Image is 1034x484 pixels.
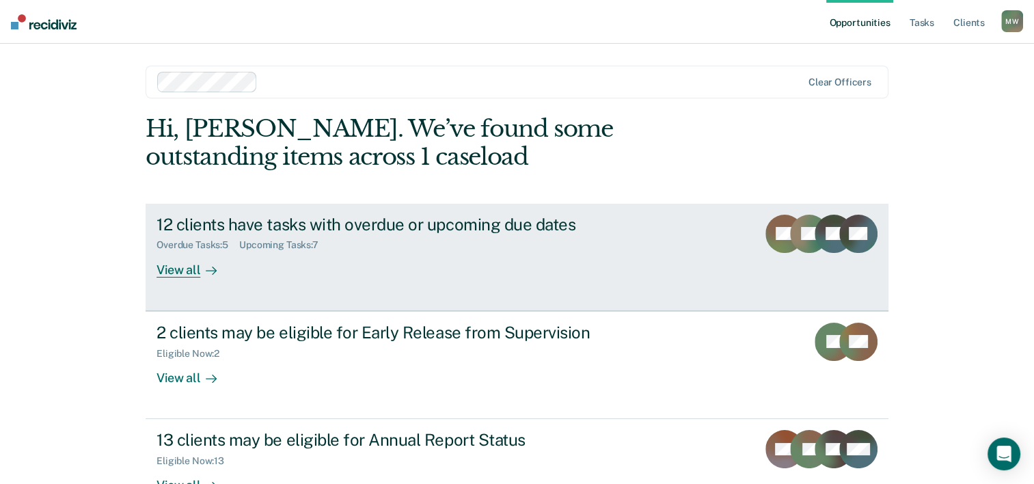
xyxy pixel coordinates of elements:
div: Eligible Now : 2 [157,348,230,360]
div: M W [1001,10,1023,32]
img: Recidiviz [11,14,77,29]
div: 2 clients may be eligible for Early Release from Supervision [157,323,636,342]
div: Open Intercom Messenger [988,438,1020,470]
div: 12 clients have tasks with overdue or upcoming due dates [157,215,636,234]
div: Overdue Tasks : 5 [157,239,239,251]
a: 2 clients may be eligible for Early Release from SupervisionEligible Now:2View all [146,311,888,419]
div: Upcoming Tasks : 7 [239,239,329,251]
div: 13 clients may be eligible for Annual Report Status [157,430,636,450]
a: 12 clients have tasks with overdue or upcoming due datesOverdue Tasks:5Upcoming Tasks:7View all [146,204,888,311]
div: Clear officers [808,77,871,88]
div: Hi, [PERSON_NAME]. We’ve found some outstanding items across 1 caseload [146,115,739,171]
div: Eligible Now : 13 [157,455,235,467]
div: View all [157,359,233,386]
button: MW [1001,10,1023,32]
div: View all [157,251,233,278]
